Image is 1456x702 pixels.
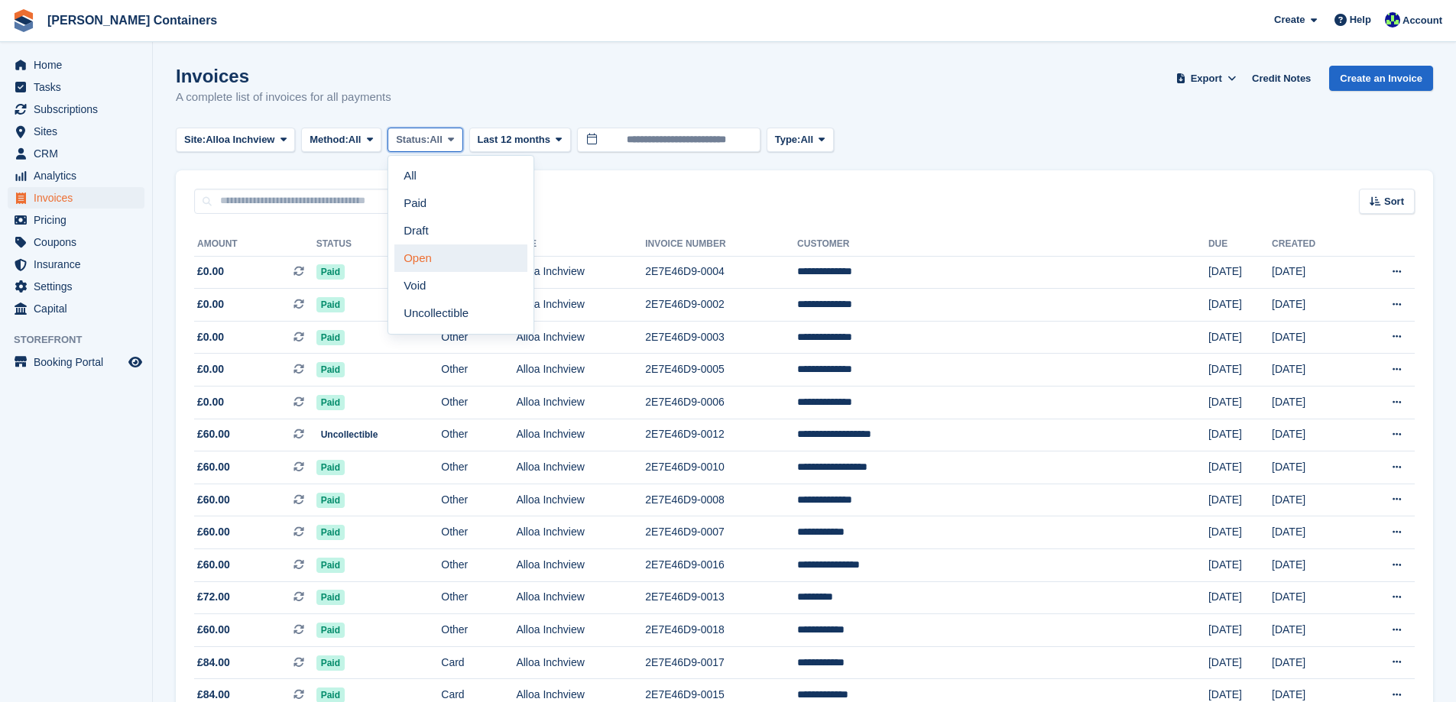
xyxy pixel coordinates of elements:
[301,128,381,153] button: Method: All
[197,524,230,540] span: £60.00
[197,589,230,605] span: £72.00
[316,330,345,345] span: Paid
[645,646,797,679] td: 2E7E46D9-0017
[1208,387,1272,419] td: [DATE]
[1274,12,1305,27] span: Create
[8,54,144,76] a: menu
[775,132,801,147] span: Type:
[197,426,230,442] span: £60.00
[516,484,645,516] td: Alloa Inchview
[394,299,527,327] a: Uncollectible
[1208,232,1272,257] th: Due
[1208,419,1272,451] td: [DATE]
[8,76,144,98] a: menu
[1208,289,1272,322] td: [DATE]
[316,590,345,605] span: Paid
[441,354,516,387] td: Other
[1208,581,1272,614] td: [DATE]
[197,361,224,377] span: £0.00
[206,132,274,147] span: Alloa Inchview
[388,128,462,153] button: Status: All
[394,217,527,244] a: Draft
[394,244,527,272] a: Open
[1208,484,1272,516] td: [DATE]
[1272,484,1354,516] td: [DATE]
[184,132,206,147] span: Site:
[197,394,224,410] span: £0.00
[197,459,230,475] span: £60.00
[645,516,797,549] td: 2E7E46D9-0007
[1272,646,1354,679] td: [DATE]
[645,549,797,582] td: 2E7E46D9-0016
[1329,66,1433,91] a: Create an Invoice
[34,254,125,275] span: Insurance
[1272,451,1354,484] td: [DATE]
[316,493,345,508] span: Paid
[1172,66,1240,91] button: Export
[34,165,125,186] span: Analytics
[441,387,516,419] td: Other
[800,132,813,147] span: All
[34,121,125,142] span: Sites
[8,165,144,186] a: menu
[1272,289,1354,322] td: [DATE]
[469,128,571,153] button: Last 12 months
[1191,71,1222,86] span: Export
[8,121,144,142] a: menu
[441,646,516,679] td: Card
[34,143,125,164] span: CRM
[1272,232,1354,257] th: Created
[316,264,345,280] span: Paid
[1272,419,1354,451] td: [DATE]
[441,451,516,484] td: Other
[316,427,383,442] span: Uncollectible
[316,362,345,377] span: Paid
[645,387,797,419] td: 2E7E46D9-0006
[316,525,345,540] span: Paid
[645,232,797,257] th: Invoice Number
[441,614,516,647] td: Other
[197,622,230,638] span: £60.00
[1208,646,1272,679] td: [DATE]
[516,451,645,484] td: Alloa Inchview
[478,132,550,147] span: Last 12 months
[176,66,391,86] h1: Invoices
[8,209,144,231] a: menu
[8,351,144,373] a: menu
[441,321,516,354] td: Other
[316,558,345,573] span: Paid
[8,231,144,253] a: menu
[1272,321,1354,354] td: [DATE]
[197,329,224,345] span: £0.00
[645,614,797,647] td: 2E7E46D9-0018
[1208,354,1272,387] td: [DATE]
[8,298,144,319] a: menu
[1272,581,1354,614] td: [DATE]
[1246,66,1317,91] a: Credit Notes
[1208,321,1272,354] td: [DATE]
[34,276,125,297] span: Settings
[12,9,35,32] img: stora-icon-8386f47178a22dfd0bd8f6a31ec36ba5ce8667c1dd55bd0f319d3a0aa187defe.svg
[41,8,223,33] a: [PERSON_NAME] Containers
[8,187,144,209] a: menu
[34,231,125,253] span: Coupons
[645,354,797,387] td: 2E7E46D9-0005
[34,54,125,76] span: Home
[1350,12,1371,27] span: Help
[1208,256,1272,289] td: [DATE]
[516,516,645,549] td: Alloa Inchview
[14,332,152,348] span: Storefront
[767,128,834,153] button: Type: All
[645,289,797,322] td: 2E7E46D9-0002
[310,132,349,147] span: Method:
[516,549,645,582] td: Alloa Inchview
[34,298,125,319] span: Capital
[394,162,527,189] a: All
[176,128,295,153] button: Site: Alloa Inchview
[394,189,527,217] a: Paid
[645,581,797,614] td: 2E7E46D9-0013
[194,232,316,257] th: Amount
[516,419,645,451] td: Alloa Inchview
[1384,194,1404,209] span: Sort
[8,99,144,120] a: menu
